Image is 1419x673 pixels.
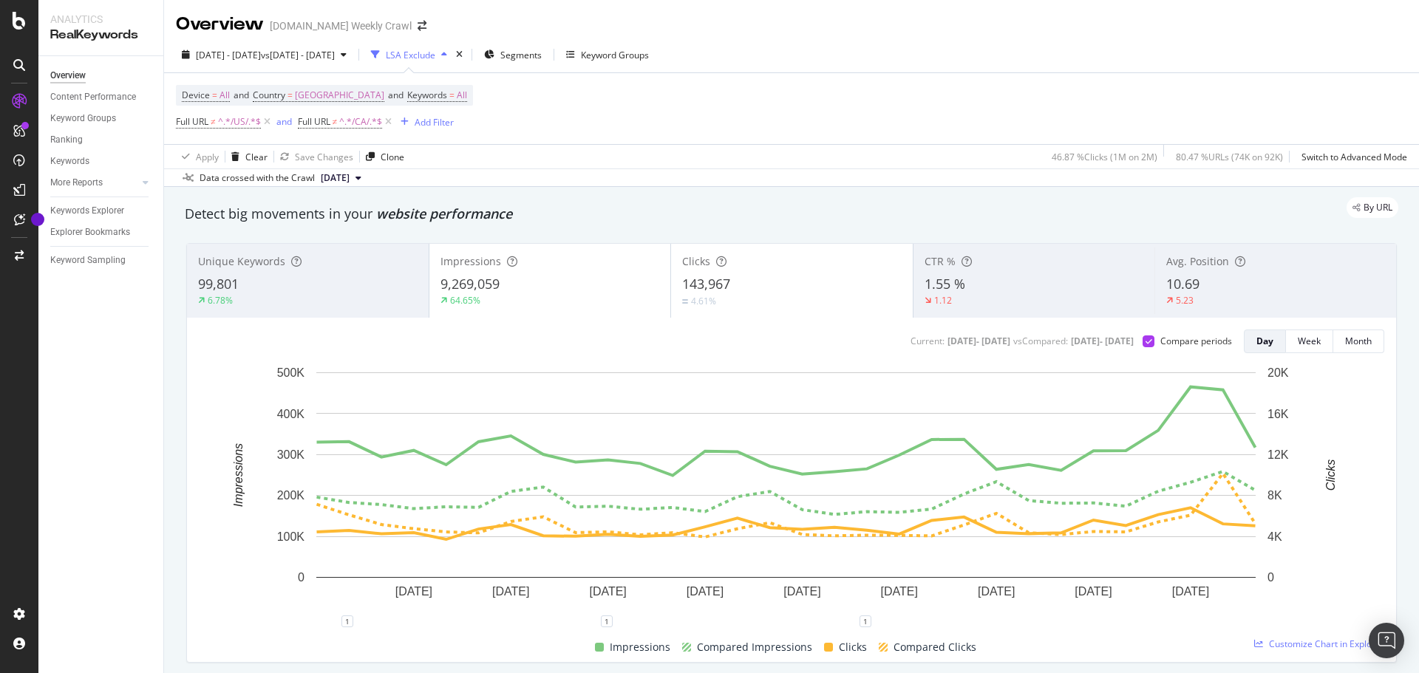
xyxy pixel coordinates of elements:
span: All [457,85,467,106]
div: vs Compared : [1013,335,1068,347]
div: 80.47 % URLs ( 74K on 92K ) [1176,151,1283,163]
button: Clone [360,145,404,168]
div: Keywords [50,154,89,169]
img: Equal [682,299,688,304]
span: Compared Clicks [894,638,976,656]
div: Keyword Groups [581,49,649,61]
svg: A chart. [199,365,1373,621]
div: 64.65% [450,294,480,307]
span: Country [253,89,285,101]
div: 1 [601,615,613,627]
span: By URL [1364,203,1392,212]
div: Overview [50,68,86,83]
div: Clone [381,151,404,163]
a: Keywords Explorer [50,203,153,219]
div: Add Filter [415,116,454,129]
div: Current: [911,335,945,347]
button: Switch to Advanced Mode [1296,145,1407,168]
div: More Reports [50,175,103,191]
span: Segments [500,49,542,61]
div: Keyword Groups [50,111,116,126]
span: 9,269,059 [440,275,500,293]
span: [GEOGRAPHIC_DATA] [295,85,384,106]
div: Tooltip anchor [31,213,44,226]
button: Segments [478,43,548,66]
span: 1.55 % [925,275,965,293]
span: vs [DATE] - [DATE] [261,49,335,61]
button: Apply [176,145,219,168]
div: [DATE] - [DATE] [947,335,1010,347]
div: Compare periods [1160,335,1232,347]
text: 16K [1267,407,1289,420]
button: [DATE] - [DATE]vs[DATE] - [DATE] [176,43,353,66]
text: [DATE] [395,585,432,598]
button: Save Changes [274,145,353,168]
div: Open Intercom Messenger [1369,623,1404,658]
div: arrow-right-arrow-left [418,21,426,31]
span: ≠ [333,115,338,128]
a: Overview [50,68,153,83]
div: Content Performance [50,89,136,105]
a: Explorer Bookmarks [50,225,153,240]
span: and [388,89,404,101]
text: [DATE] [687,585,724,598]
text: 500K [277,366,305,379]
div: [DOMAIN_NAME] Weekly Crawl [270,18,412,33]
span: Impressions [440,254,501,268]
span: Full URL [298,115,330,128]
button: Clear [225,145,268,168]
span: CTR % [925,254,956,268]
span: Unique Keywords [198,254,285,268]
button: LSA Exclude [365,43,453,66]
div: Keywords Explorer [50,203,124,219]
text: [DATE] [978,585,1015,598]
div: Ranking [50,132,83,148]
div: 1.12 [934,294,952,307]
text: Clicks [1324,460,1337,491]
text: 20K [1267,366,1289,379]
span: Compared Impressions [697,638,812,656]
div: Explorer Bookmarks [50,225,130,240]
span: 99,801 [198,275,239,293]
div: Overview [176,12,264,37]
div: 4.61% [691,295,716,307]
div: Month [1345,335,1372,347]
a: Ranking [50,132,153,148]
text: [DATE] [783,585,820,598]
div: legacy label [1347,197,1398,218]
text: 0 [298,571,304,584]
div: Analytics [50,12,152,27]
span: Customize Chart in Explorer [1269,638,1384,650]
button: Month [1333,329,1384,353]
text: [DATE] [881,585,918,598]
div: Keyword Sampling [50,253,126,268]
span: Avg. Position [1166,254,1229,268]
div: 1 [341,615,353,627]
button: Keyword Groups [560,43,655,66]
text: 0 [1267,571,1274,584]
text: 12K [1267,448,1289,461]
button: [DATE] [315,169,367,187]
div: Apply [196,151,219,163]
a: Content Performance [50,89,153,105]
div: Week [1298,335,1321,347]
text: [DATE] [1075,585,1112,598]
div: and [276,115,292,128]
span: Clicks [839,638,867,656]
span: = [287,89,293,101]
span: [DATE] - [DATE] [196,49,261,61]
div: Clear [245,151,268,163]
button: and [276,115,292,129]
span: 2025 Sep. 25th [321,171,350,185]
div: Day [1256,335,1273,347]
span: 10.69 [1166,275,1199,293]
div: 5.23 [1176,294,1194,307]
text: 200K [277,489,305,502]
div: 1 [860,615,871,627]
span: 143,967 [682,275,730,293]
div: 46.87 % Clicks ( 1M on 2M ) [1052,151,1157,163]
div: Data crossed with the Crawl [200,171,315,185]
text: [DATE] [492,585,529,598]
span: ^.*/CA/.*$ [339,112,382,132]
